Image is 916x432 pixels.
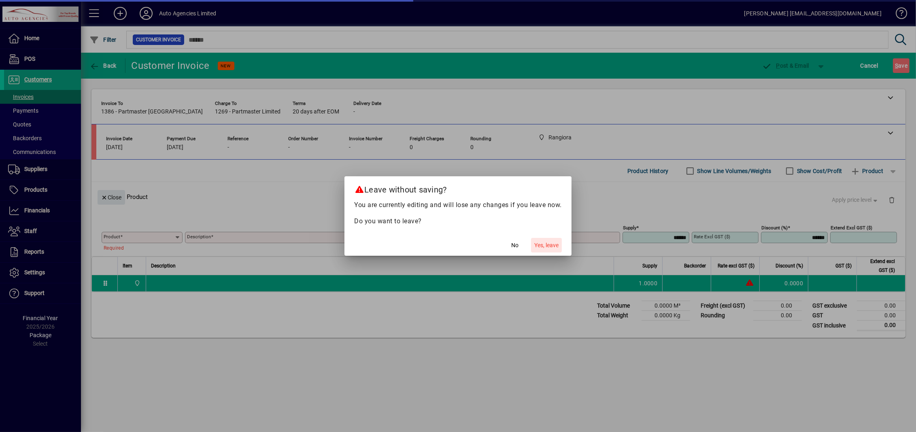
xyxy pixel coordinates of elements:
h2: Leave without saving? [344,176,572,200]
span: No [511,241,519,250]
p: Do you want to leave? [354,216,562,226]
button: Yes, leave [531,238,562,252]
p: You are currently editing and will lose any changes if you leave now. [354,200,562,210]
button: No [502,238,528,252]
span: Yes, leave [534,241,559,250]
